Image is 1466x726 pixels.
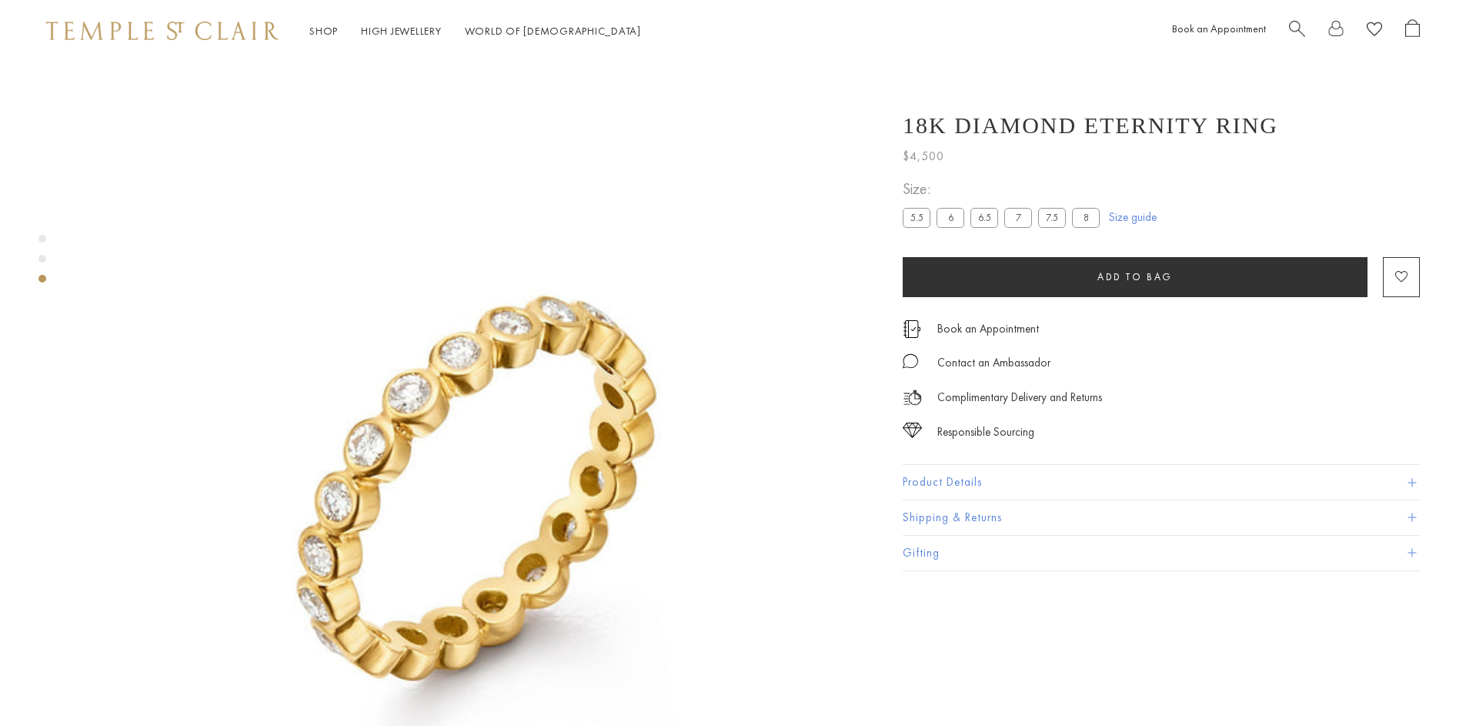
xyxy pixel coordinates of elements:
[903,500,1420,535] button: Shipping & Returns
[937,388,1102,407] p: Complimentary Delivery and Returns
[903,388,922,407] img: icon_delivery.svg
[937,423,1034,442] div: Responsible Sourcing
[1072,208,1100,227] label: 8
[1097,270,1173,283] span: Add to bag
[1004,208,1032,227] label: 7
[46,22,279,40] img: Temple St. Clair
[1038,208,1066,227] label: 7.5
[937,208,964,227] label: 6
[465,24,641,38] a: World of [DEMOGRAPHIC_DATA]World of [DEMOGRAPHIC_DATA]
[937,320,1039,337] a: Book an Appointment
[309,22,641,41] nav: Main navigation
[38,231,46,295] div: Product gallery navigation
[903,112,1278,139] h1: 18K Diamond Eternity Ring
[361,24,442,38] a: High JewelleryHigh Jewellery
[903,176,1106,202] span: Size:
[1289,19,1305,43] a: Search
[1367,19,1382,43] a: View Wishlist
[1109,209,1157,225] a: Size guide
[903,257,1367,297] button: Add to bag
[903,320,921,338] img: icon_appointment.svg
[903,536,1420,570] button: Gifting
[937,353,1050,373] div: Contact an Ambassador
[1172,22,1266,35] a: Book an Appointment
[309,24,338,38] a: ShopShop
[903,353,918,369] img: MessageIcon-01_2.svg
[903,465,1420,500] button: Product Details
[903,423,922,438] img: icon_sourcing.svg
[903,146,944,166] span: $4,500
[970,208,998,227] label: 6.5
[1405,19,1420,43] a: Open Shopping Bag
[903,208,930,227] label: 5.5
